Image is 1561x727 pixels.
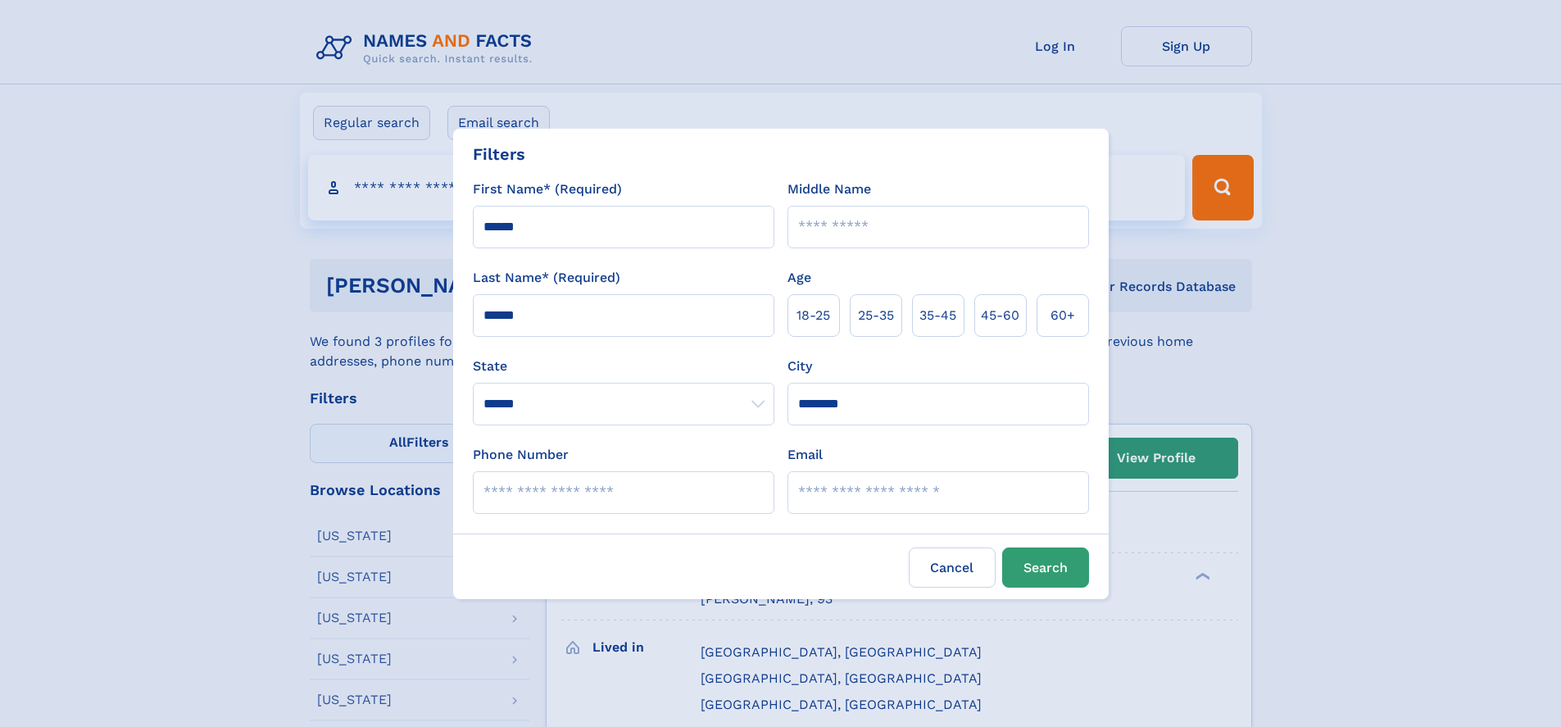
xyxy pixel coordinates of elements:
label: State [473,357,774,376]
span: 25‑35 [858,306,894,325]
label: Phone Number [473,445,569,465]
label: City [787,357,812,376]
span: 18‑25 [796,306,830,325]
div: Filters [473,142,525,166]
label: Cancel [909,548,996,588]
span: 60+ [1050,306,1075,325]
label: Email [787,445,823,465]
label: Age [787,268,811,288]
label: Last Name* (Required) [473,268,620,288]
span: 45‑60 [981,306,1019,325]
label: Middle Name [787,179,871,199]
label: First Name* (Required) [473,179,622,199]
button: Search [1002,548,1089,588]
span: 35‑45 [919,306,956,325]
